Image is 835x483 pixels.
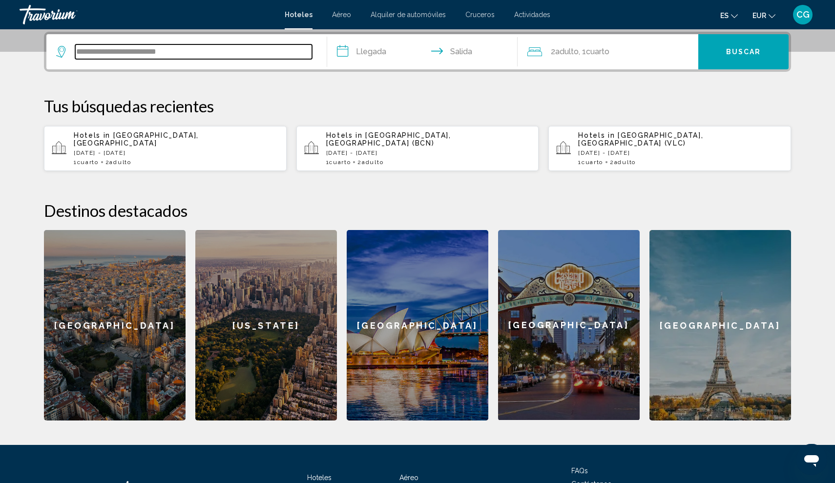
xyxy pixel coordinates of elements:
[796,10,810,20] span: CG
[105,159,131,166] span: 2
[74,131,110,139] span: Hotels in
[332,11,351,19] a: Aéreo
[578,131,615,139] span: Hotels in
[327,34,518,69] button: Check in and out dates
[726,48,761,56] span: Buscar
[357,159,383,166] span: 2
[399,474,418,482] a: Aéreo
[46,34,789,69] div: Search widget
[498,230,640,420] a: [GEOGRAPHIC_DATA]
[347,230,488,420] a: [GEOGRAPHIC_DATA]
[371,11,446,19] a: Alquiler de automóviles
[74,149,279,156] p: [DATE] - [DATE]
[571,467,588,475] a: FAQs
[307,474,332,482] a: Hoteles
[614,159,636,166] span: Adulto
[610,159,636,166] span: 2
[586,47,609,56] span: Cuarto
[329,159,351,166] span: Cuarto
[720,8,738,22] button: Change language
[698,34,789,69] button: Buscar
[752,8,775,22] button: Change currency
[109,159,131,166] span: Adulto
[44,126,287,171] button: Hotels in [GEOGRAPHIC_DATA], [GEOGRAPHIC_DATA][DATE] - [DATE]1Cuarto2Adulto
[74,159,99,166] span: 1
[790,4,815,25] button: User Menu
[326,159,351,166] span: 1
[796,444,827,475] iframe: Botón para iniciar la ventana de mensajería
[582,159,603,166] span: Cuarto
[752,12,766,20] span: EUR
[44,230,186,420] a: [GEOGRAPHIC_DATA]
[518,34,698,69] button: Travelers: 2 adults, 0 children
[720,12,729,20] span: es
[20,5,275,24] a: Travorium
[77,159,99,166] span: Cuarto
[579,45,609,59] span: , 1
[326,131,451,147] span: [GEOGRAPHIC_DATA], [GEOGRAPHIC_DATA] (BCN)
[578,149,783,156] p: [DATE] - [DATE]
[44,201,791,220] h2: Destinos destacados
[74,131,199,147] span: [GEOGRAPHIC_DATA], [GEOGRAPHIC_DATA]
[195,230,337,420] a: [US_STATE]
[514,11,550,19] a: Actividades
[296,126,539,171] button: Hotels in [GEOGRAPHIC_DATA], [GEOGRAPHIC_DATA] (BCN)[DATE] - [DATE]1Cuarto2Adulto
[285,11,313,19] a: Hoteles
[555,47,579,56] span: Adulto
[548,126,791,171] button: Hotels in [GEOGRAPHIC_DATA], [GEOGRAPHIC_DATA] (VLC)[DATE] - [DATE]1Cuarto2Adulto
[649,230,791,420] a: [GEOGRAPHIC_DATA]
[465,11,495,19] a: Cruceros
[326,131,363,139] span: Hotels in
[326,149,531,156] p: [DATE] - [DATE]
[362,159,383,166] span: Adulto
[578,131,703,147] span: [GEOGRAPHIC_DATA], [GEOGRAPHIC_DATA] (VLC)
[44,96,791,116] p: Tus búsquedas recientes
[551,45,579,59] span: 2
[578,159,603,166] span: 1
